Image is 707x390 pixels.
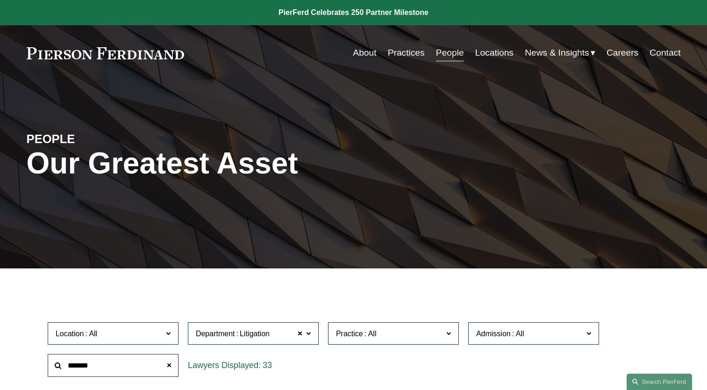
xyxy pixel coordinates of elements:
a: Practices [388,44,425,62]
a: Contact [650,44,680,62]
span: Litigation [240,328,270,340]
span: 33 [263,361,272,370]
a: Locations [475,44,514,62]
h4: PEOPLE [27,131,190,146]
a: folder dropdown [525,44,595,62]
a: About [353,44,376,62]
span: Department [196,330,235,338]
span: Practice [336,330,363,338]
a: People [436,44,464,62]
span: News & Insights [525,45,589,61]
span: Location [56,330,84,338]
h1: Our Greatest Asset [27,146,463,181]
a: Careers [607,44,638,62]
span: Admission [476,330,511,338]
a: Search this site [627,374,692,390]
